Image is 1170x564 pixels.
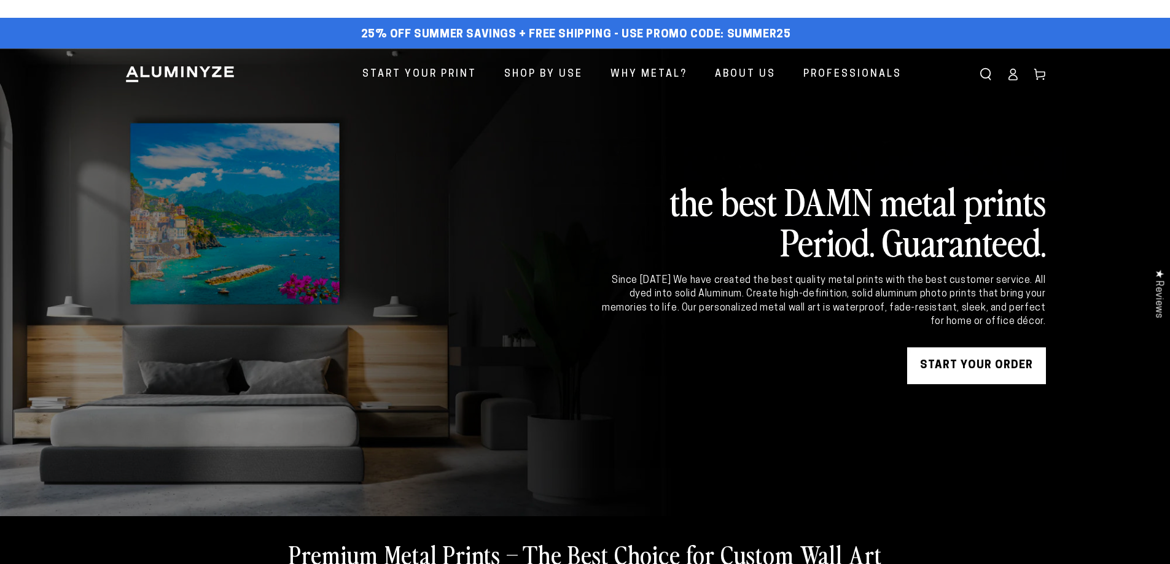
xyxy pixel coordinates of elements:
[907,347,1046,384] a: START YOUR Order
[600,274,1046,329] div: Since [DATE] We have created the best quality metal prints with the best customer service. All dy...
[803,66,902,83] span: Professionals
[495,58,592,91] a: Shop By Use
[794,58,911,91] a: Professionals
[1147,260,1170,328] div: Click to open Judge.me floating reviews tab
[600,180,1046,261] h2: the best DAMN metal prints Period. Guaranteed.
[601,58,696,91] a: Why Metal?
[362,66,477,83] span: Start Your Print
[504,66,583,83] span: Shop By Use
[361,28,791,42] span: 25% off Summer Savings + Free Shipping - Use Promo Code: SUMMER25
[706,58,785,91] a: About Us
[610,66,687,83] span: Why Metal?
[972,61,999,88] summary: Search our site
[353,58,486,91] a: Start Your Print
[715,66,776,83] span: About Us
[125,65,235,83] img: Aluminyze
